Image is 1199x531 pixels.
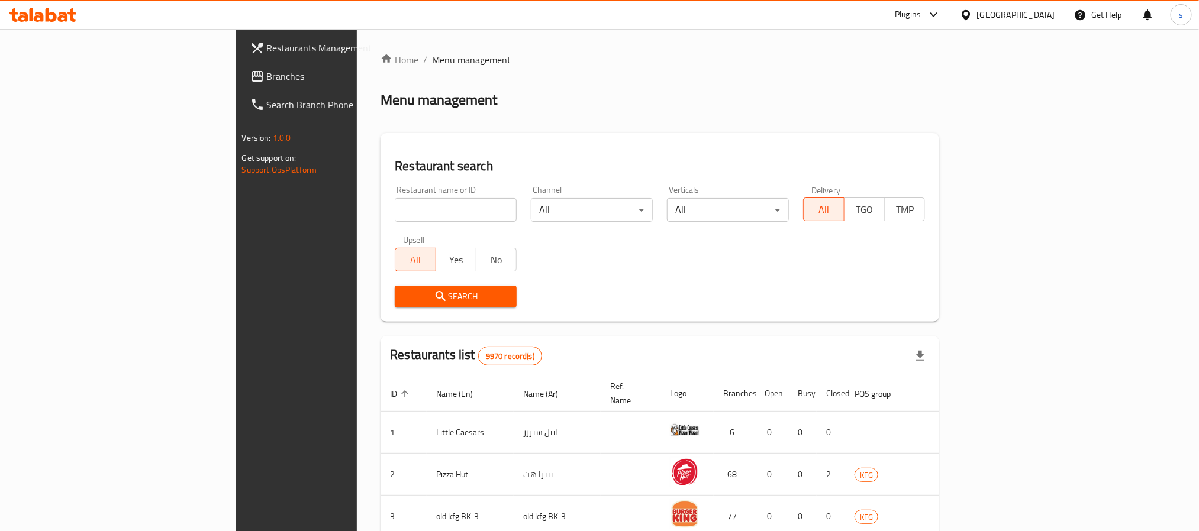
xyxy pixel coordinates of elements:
[404,289,507,304] span: Search
[400,251,431,268] span: All
[441,251,472,268] span: Yes
[390,387,412,401] span: ID
[660,375,714,412] th: Logo
[977,8,1055,21] div: [GEOGRAPHIC_DATA]
[889,201,920,218] span: TMP
[670,415,700,445] img: Little Caesars
[817,412,845,454] td: 0
[478,347,542,365] div: Total records count
[427,454,514,496] td: Pizza Hut
[817,375,845,412] th: Closed
[755,375,788,412] th: Open
[381,90,497,109] h2: Menu management
[267,98,427,112] span: Search Branch Phone
[1179,8,1183,21] span: s
[481,251,512,268] span: No
[849,201,880,218] span: TGO
[523,387,573,401] span: Name (Ar)
[514,454,601,496] td: بيتزا هت
[906,342,934,370] div: Export file
[381,53,939,67] nav: breadcrumb
[241,62,436,90] a: Branches
[788,412,817,454] td: 0
[273,130,291,145] span: 1.0.0
[855,510,878,524] span: KFG
[670,499,700,529] img: old kfg BK-3
[610,379,646,407] span: Ref. Name
[242,130,271,145] span: Version:
[242,162,317,177] a: Support.OpsPlatform
[267,41,427,55] span: Restaurants Management
[884,197,925,221] button: TMP
[436,248,476,271] button: Yes
[395,157,925,175] h2: Restaurant search
[514,412,601,454] td: ليتل سيزرز
[241,34,436,62] a: Restaurants Management
[811,186,841,194] label: Delivery
[432,53,511,67] span: Menu management
[895,8,921,22] div: Plugins
[667,198,789,222] div: All
[403,236,425,244] label: Upsell
[242,150,296,166] span: Get support on:
[755,454,788,496] td: 0
[755,412,788,454] td: 0
[476,248,517,271] button: No
[436,387,488,401] span: Name (En)
[241,90,436,119] a: Search Branch Phone
[531,198,653,222] div: All
[427,412,514,454] td: Little Caesars
[788,375,817,412] th: Busy
[670,457,700,487] img: Pizza Hut
[714,412,755,454] td: 6
[808,201,839,218] span: All
[267,69,427,83] span: Branches
[395,248,436,271] button: All
[788,454,817,496] td: 0
[803,197,844,221] button: All
[714,454,755,496] td: 68
[817,454,845,496] td: 2
[855,468,878,482] span: KFG
[395,286,517,307] button: Search
[714,375,755,412] th: Branches
[479,351,542,362] span: 9970 record(s)
[395,198,517,222] input: Search for restaurant name or ID..
[855,387,906,401] span: POS group
[390,346,542,365] h2: Restaurants list
[844,197,885,221] button: TGO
